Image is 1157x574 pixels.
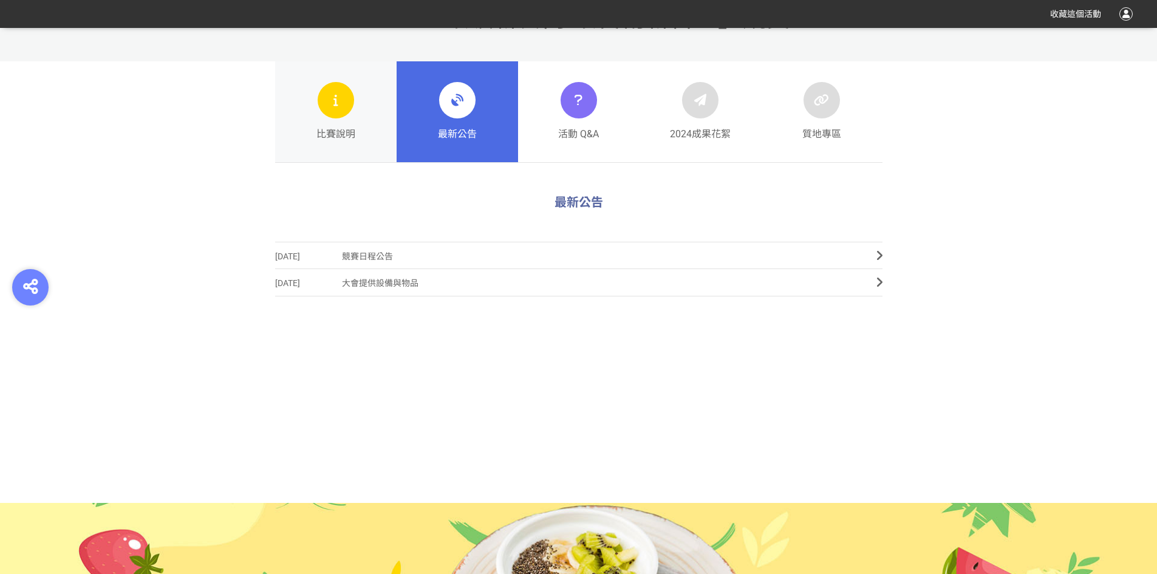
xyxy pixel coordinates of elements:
span: 收藏這個活動 [1050,9,1101,19]
a: [DATE]競賽日程公告 [275,242,882,269]
span: 競賽日程公告 [342,243,858,270]
span: 最新公告 [438,127,477,142]
a: 2024成果花絮 [640,61,761,162]
span: 活動 Q&A [558,127,599,142]
span: 比賽說明 [316,127,355,142]
span: 最新公告 [555,195,603,210]
a: [DATE]大會提供設備與物品 [275,269,882,296]
a: 質地專區 [761,61,882,162]
span: 2024成果花絮 [670,127,731,142]
a: 比賽說明 [275,61,397,162]
a: 最新公告 [397,61,518,162]
span: 質地專區 [802,127,841,142]
span: 大會提供設備與物品 [342,270,858,297]
span: [DATE] [275,270,342,297]
a: 活動 Q&A [518,61,640,162]
span: [DATE] [275,243,342,270]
